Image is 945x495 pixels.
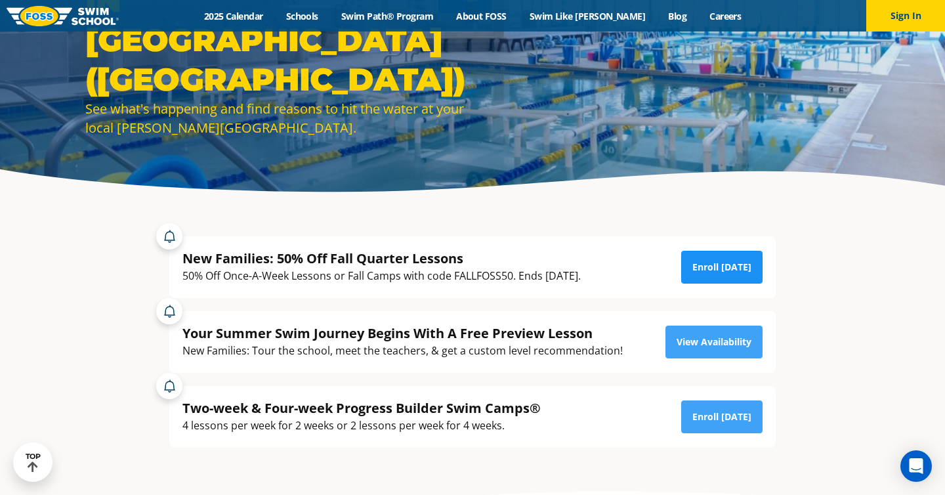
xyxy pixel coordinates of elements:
div: 4 lessons per week for 2 weeks or 2 lessons per week for 4 weeks. [182,417,541,435]
div: TOP [26,452,41,473]
div: 50% Off Once-A-Week Lessons or Fall Camps with code FALLFOSS50. Ends [DATE]. [182,267,581,285]
a: Swim Path® Program [329,10,444,22]
a: Swim Like [PERSON_NAME] [518,10,657,22]
div: Two-week & Four-week Progress Builder Swim Camps® [182,399,541,417]
a: Careers [698,10,753,22]
div: Open Intercom Messenger [900,450,932,482]
img: FOSS Swim School Logo [7,6,119,26]
div: Your Summer Swim Journey Begins With A Free Preview Lesson [182,324,623,342]
a: About FOSS [445,10,518,22]
a: 2025 Calendar [192,10,274,22]
a: View Availability [665,326,763,358]
a: Schools [274,10,329,22]
div: New Families: Tour the school, meet the teachers, & get a custom level recommendation! [182,342,623,360]
a: Enroll [DATE] [681,251,763,284]
a: Blog [657,10,698,22]
div: New Families: 50% Off Fall Quarter Lessons [182,249,581,267]
a: Enroll [DATE] [681,400,763,433]
div: See what's happening and find reasons to hit the water at your local [PERSON_NAME][GEOGRAPHIC_DATA]. [85,99,466,137]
